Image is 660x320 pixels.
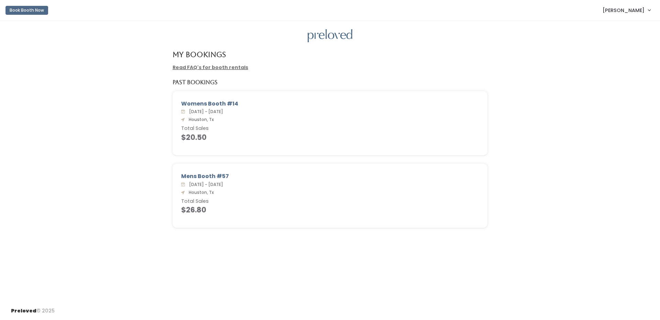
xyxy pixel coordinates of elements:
[5,3,48,18] a: Book Booth Now
[173,64,248,71] a: Read FAQ's for booth rentals
[603,7,645,14] span: [PERSON_NAME]
[181,133,479,141] h4: $20.50
[173,51,226,58] h4: My Bookings
[5,6,48,15] button: Book Booth Now
[186,189,214,195] span: Houston, Tx
[186,109,223,114] span: [DATE] - [DATE]
[181,100,479,108] div: Womens Booth #14
[308,29,352,43] img: preloved logo
[173,79,218,86] h5: Past Bookings
[11,307,36,314] span: Preloved
[596,3,657,18] a: [PERSON_NAME]
[186,181,223,187] span: [DATE] - [DATE]
[11,302,55,315] div: © 2025
[181,206,479,214] h4: $26.80
[181,172,479,180] div: Mens Booth #57
[181,199,479,204] h6: Total Sales
[186,117,214,122] span: Houston, Tx
[181,126,479,131] h6: Total Sales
